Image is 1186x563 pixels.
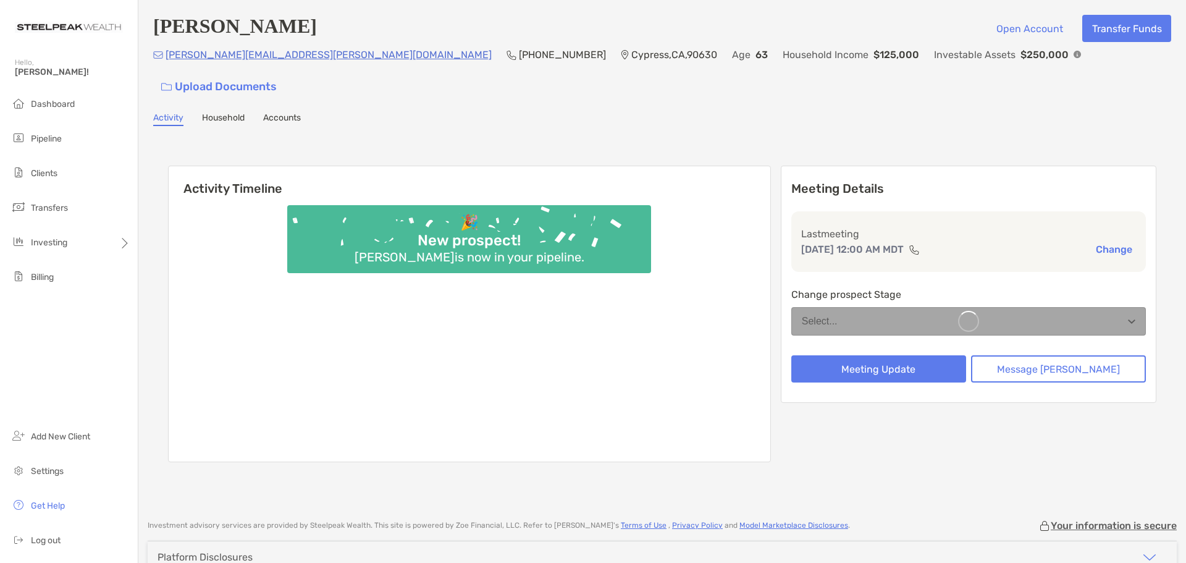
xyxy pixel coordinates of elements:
[986,15,1072,42] button: Open Account
[153,15,317,42] h4: [PERSON_NAME]
[11,463,26,478] img: settings icon
[732,47,751,62] p: Age
[1082,15,1171,42] button: Transfer Funds
[11,130,26,145] img: pipeline icon
[801,226,1136,242] p: Last meeting
[672,521,723,530] a: Privacy Policy
[31,431,90,442] span: Add New Client
[161,83,172,91] img: button icon
[1092,243,1136,256] button: Change
[11,497,26,512] img: get-help icon
[791,287,1146,302] p: Change prospect Stage
[11,428,26,443] img: add_new_client icon
[791,355,966,383] button: Meeting Update
[31,501,65,511] span: Get Help
[11,165,26,180] img: clients icon
[1020,47,1069,62] p: $250,000
[11,200,26,214] img: transfers icon
[169,166,770,196] h6: Activity Timeline
[158,551,253,563] div: Platform Disclosures
[31,237,67,248] span: Investing
[11,269,26,284] img: billing icon
[1074,51,1081,58] img: Info Icon
[202,112,245,126] a: Household
[755,47,768,62] p: 63
[971,355,1146,383] button: Message [PERSON_NAME]
[31,133,62,144] span: Pipeline
[148,521,850,530] p: Investment advisory services are provided by Steelpeak Wealth . This site is powered by Zoe Finan...
[11,532,26,547] img: logout icon
[631,47,717,62] p: Cypress , CA , 90630
[783,47,868,62] p: Household Income
[455,214,484,232] div: 🎉
[621,50,629,60] img: Location Icon
[15,5,123,49] img: Zoe Logo
[153,112,183,126] a: Activity
[11,96,26,111] img: dashboard icon
[153,74,285,100] a: Upload Documents
[15,67,130,77] span: [PERSON_NAME]!
[507,50,516,60] img: Phone Icon
[31,99,75,109] span: Dashboard
[350,250,589,265] div: [PERSON_NAME] is now in your pipeline.
[791,181,1146,197] p: Meeting Details
[153,51,163,59] img: Email Icon
[31,203,68,213] span: Transfers
[31,535,61,546] span: Log out
[11,234,26,249] img: investing icon
[739,521,848,530] a: Model Marketplace Disclosures
[31,466,64,476] span: Settings
[31,168,57,179] span: Clients
[873,47,919,62] p: $125,000
[621,521,667,530] a: Terms of Use
[801,242,904,257] p: [DATE] 12:00 AM MDT
[1051,520,1177,531] p: Your information is secure
[413,232,526,250] div: New prospect!
[166,47,492,62] p: [PERSON_NAME][EMAIL_ADDRESS][PERSON_NAME][DOMAIN_NAME]
[31,272,54,282] span: Billing
[263,112,301,126] a: Accounts
[519,47,606,62] p: [PHONE_NUMBER]
[909,245,920,255] img: communication type
[934,47,1016,62] p: Investable Assets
